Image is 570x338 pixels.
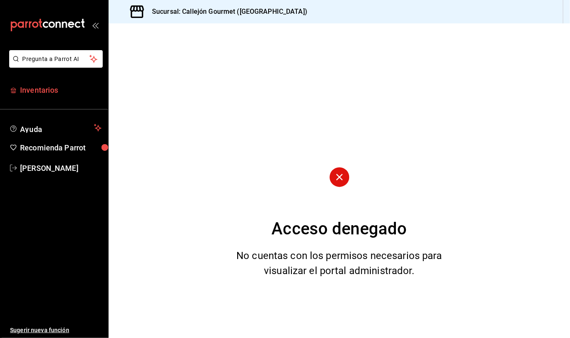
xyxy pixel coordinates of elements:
div: Acceso denegado [272,216,407,241]
span: Ayuda [20,123,91,133]
h3: Sucursal: Callejón Gourmet ([GEOGRAPHIC_DATA]) [145,7,307,17]
span: Sugerir nueva función [10,326,101,335]
span: Inventarios [20,84,101,96]
button: open_drawer_menu [92,22,99,28]
span: [PERSON_NAME] [20,163,101,174]
button: Pregunta a Parrot AI [9,50,103,68]
a: Pregunta a Parrot AI [6,61,103,69]
span: Recomienda Parrot [20,142,101,153]
span: Pregunta a Parrot AI [23,55,90,64]
div: No cuentas con los permisos necesarios para visualizar el portal administrador. [226,248,453,278]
